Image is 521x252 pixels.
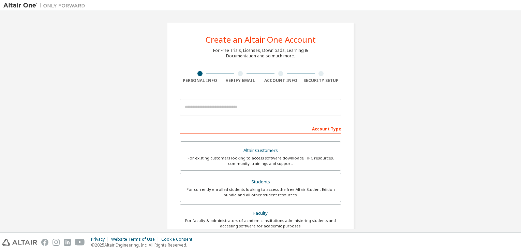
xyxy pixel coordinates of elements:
[184,155,337,166] div: For existing customers looking to access software downloads, HPC resources, community, trainings ...
[184,187,337,198] div: For currently enrolled students looking to access the free Altair Student Edition bundle and all ...
[260,78,301,83] div: Account Info
[161,237,196,242] div: Cookie Consent
[184,146,337,155] div: Altair Customers
[206,36,316,44] div: Create an Altair One Account
[111,237,161,242] div: Website Terms of Use
[184,209,337,218] div: Faculty
[213,48,308,59] div: For Free Trials, Licenses, Downloads, Learning & Documentation and so much more.
[2,239,37,246] img: altair_logo.svg
[184,177,337,187] div: Students
[220,78,261,83] div: Verify Email
[64,239,71,246] img: linkedin.svg
[180,78,220,83] div: Personal Info
[180,123,341,134] div: Account Type
[53,239,60,246] img: instagram.svg
[3,2,89,9] img: Altair One
[301,78,342,83] div: Security Setup
[75,239,85,246] img: youtube.svg
[91,242,196,248] p: © 2025 Altair Engineering, Inc. All Rights Reserved.
[184,218,337,229] div: For faculty & administrators of academic institutions administering students and accessing softwa...
[91,237,111,242] div: Privacy
[41,239,48,246] img: facebook.svg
